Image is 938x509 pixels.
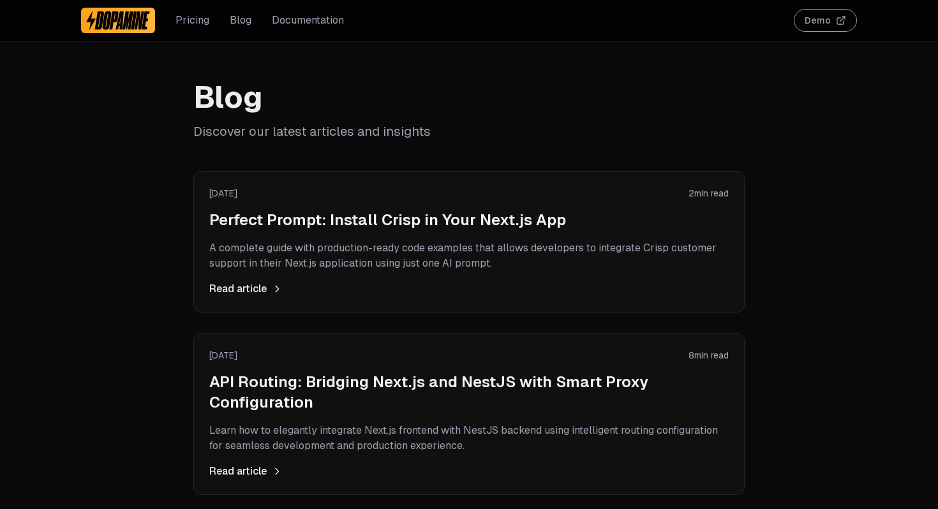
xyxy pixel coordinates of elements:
div: Read article [209,464,729,479]
h2: Perfect Prompt: Install Crisp in Your Next.js App [209,210,729,230]
a: [DATE]8min readAPI Routing: Bridging Next.js and NestJS with Smart Proxy ConfigurationLearn how t... [209,349,729,479]
p: A complete guide with production-ready code examples that allows developers to integrate Crisp cu... [209,240,729,271]
div: 8 min read [689,349,729,362]
div: [DATE] [209,187,237,200]
a: Blog [230,13,251,28]
a: Documentation [272,13,344,28]
div: [DATE] [209,349,237,362]
h1: Blog [193,82,745,112]
p: Discover our latest articles and insights [193,122,745,140]
div: Read article [209,281,729,297]
a: [DATE]2min readPerfect Prompt: Install Crisp in Your Next.js AppA complete guide with production-... [209,187,729,297]
button: Demo [794,9,857,32]
a: Dopamine [81,8,155,33]
img: Dopamine [86,10,150,31]
div: 2 min read [689,187,729,200]
h2: API Routing: Bridging Next.js and NestJS with Smart Proxy Configuration [209,372,729,413]
a: Pricing [175,13,209,28]
p: Learn how to elegantly integrate Next.js frontend with NestJS backend using intelligent routing c... [209,423,729,454]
